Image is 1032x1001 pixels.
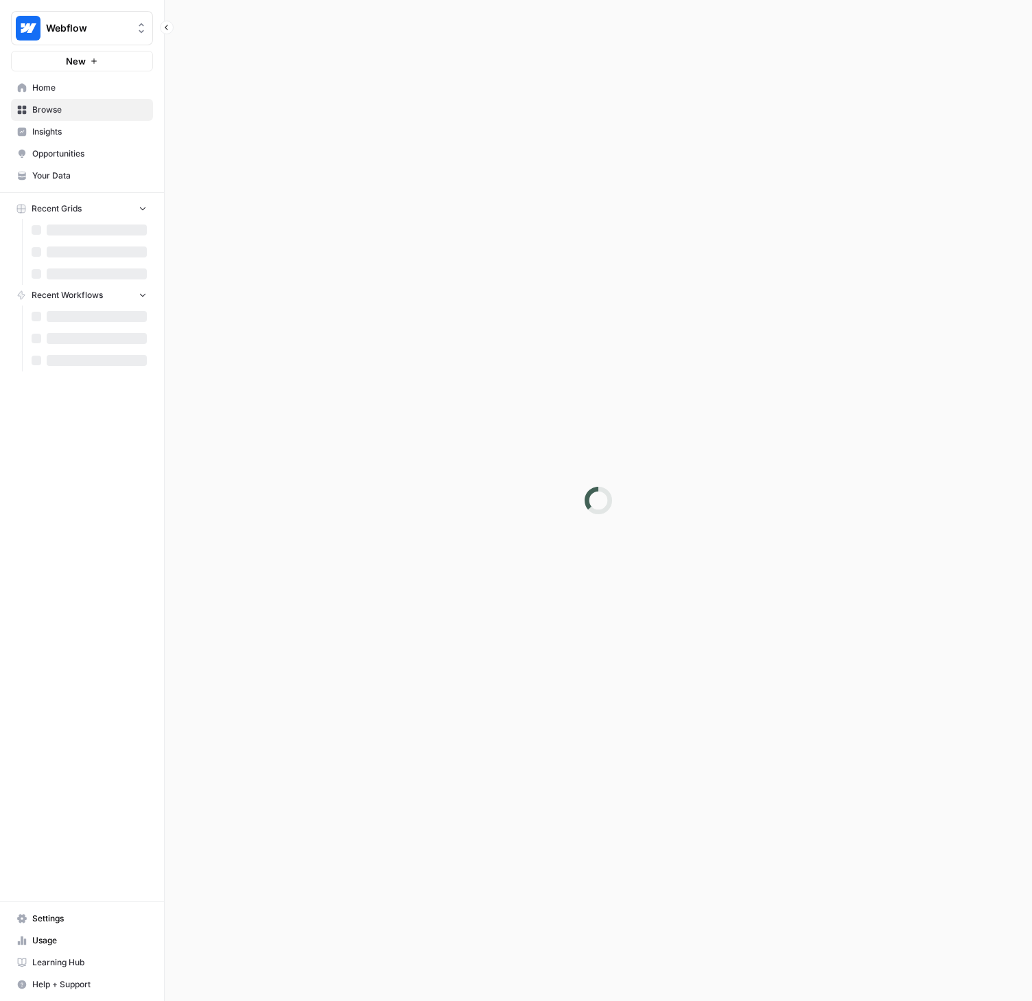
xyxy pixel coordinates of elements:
[11,165,153,187] a: Your Data
[11,121,153,143] a: Insights
[11,930,153,952] a: Usage
[32,126,147,138] span: Insights
[32,912,147,925] span: Settings
[32,956,147,969] span: Learning Hub
[16,16,40,41] img: Webflow Logo
[11,11,153,45] button: Workspace: Webflow
[32,934,147,947] span: Usage
[32,289,103,301] span: Recent Workflows
[66,54,86,68] span: New
[11,974,153,996] button: Help + Support
[11,285,153,306] button: Recent Workflows
[32,170,147,182] span: Your Data
[32,148,147,160] span: Opportunities
[11,952,153,974] a: Learning Hub
[11,99,153,121] a: Browse
[46,21,129,35] span: Webflow
[32,978,147,991] span: Help + Support
[11,143,153,165] a: Opportunities
[32,82,147,94] span: Home
[11,51,153,71] button: New
[11,908,153,930] a: Settings
[32,203,82,215] span: Recent Grids
[11,77,153,99] a: Home
[32,104,147,116] span: Browse
[11,198,153,219] button: Recent Grids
